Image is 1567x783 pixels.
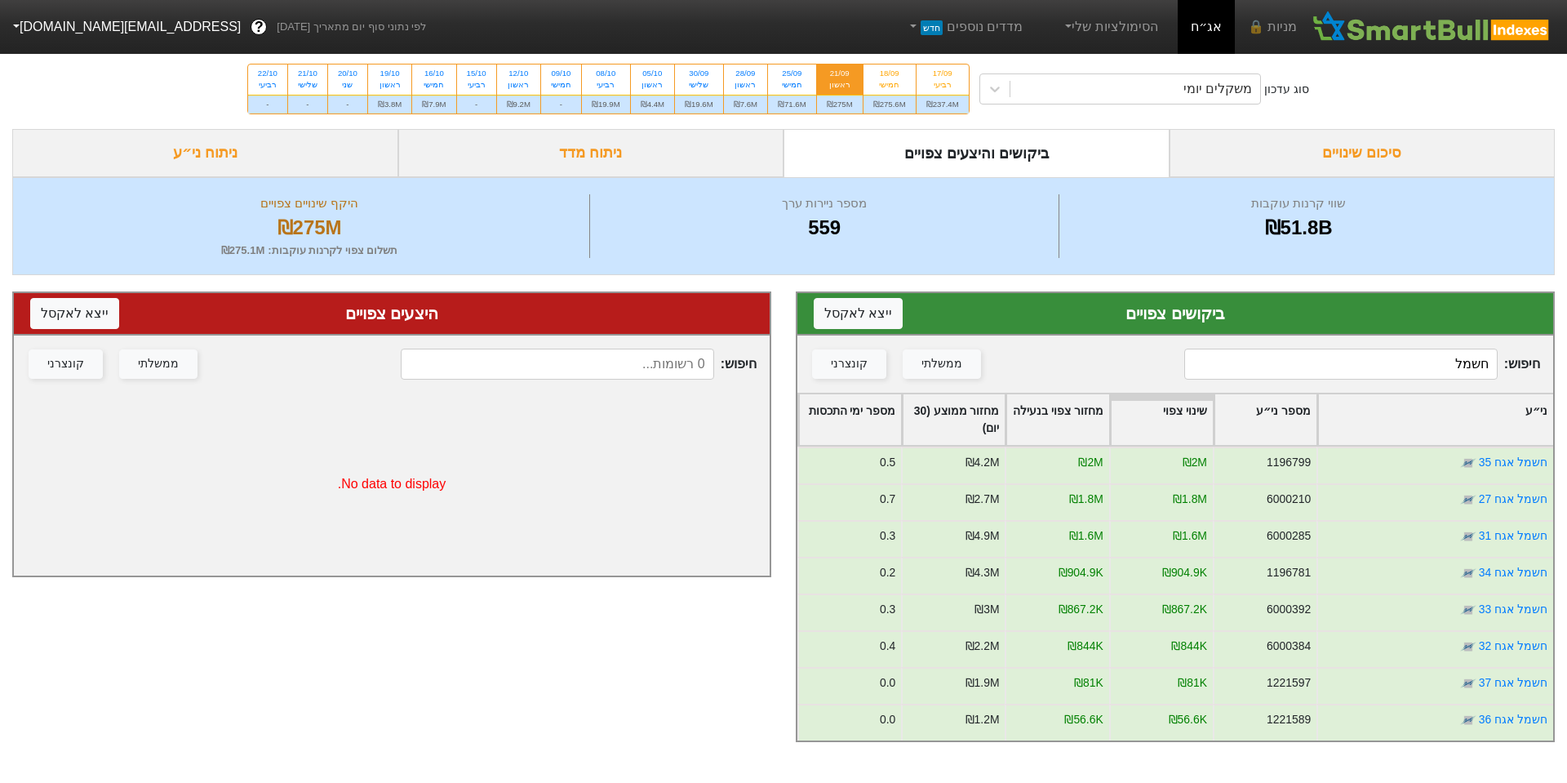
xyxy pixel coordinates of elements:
[138,355,179,373] div: ממשלתי
[1078,454,1103,471] div: ₪2M
[401,349,714,380] input: 0 רשומות...
[497,95,540,113] div: ₪9.2M
[926,79,959,91] div: רביעי
[817,95,863,113] div: ₪275M
[258,68,277,79] div: 22/10
[398,129,784,177] div: ניתוח מדד
[288,95,327,113] div: -
[1064,711,1103,728] div: ₪56.6K
[1318,394,1553,445] div: Toggle SortBy
[1184,349,1498,380] input: 559 רשומות...
[1173,527,1207,545] div: ₪1.6M
[827,79,853,91] div: ראשון
[467,68,486,79] div: 15/10
[457,95,496,113] div: -
[1479,529,1547,542] a: חשמל אגח 31
[831,355,868,373] div: קונצרני
[29,349,103,379] button: קונצרני
[641,79,664,91] div: ראשון
[1267,601,1311,618] div: 6000392
[814,301,1537,326] div: ביקושים צפויים
[917,95,969,113] div: ₪237.4M
[467,79,486,91] div: רביעי
[1460,675,1476,692] img: tase link
[921,355,962,373] div: ממשלתי
[685,68,713,79] div: 30/09
[412,95,455,113] div: ₪7.9M
[966,674,1000,692] div: ₪1.9M
[1184,349,1540,380] span: חיפוש :
[33,194,585,213] div: היקף שינויים צפויים
[298,68,317,79] div: 21/10
[880,564,895,581] div: 0.2
[880,674,895,692] div: 0.0
[582,95,630,113] div: ₪19.9M
[1055,11,1165,43] a: הסימולציות שלי
[507,68,530,79] div: 12/10
[277,19,426,35] span: לפי נתוני סוף יום מתאריך [DATE]
[1059,601,1103,618] div: ₪867.2K
[422,79,446,91] div: חמישי
[1267,564,1311,581] div: 1196781
[1479,566,1547,579] a: חשמל אגח 34
[33,242,585,259] div: תשלום צפוי לקרנות עוקבות : ₪275.1M
[1068,638,1103,655] div: ₪844K
[880,638,895,655] div: 0.4
[1460,528,1476,545] img: tase link
[30,301,753,326] div: היצעים צפויים
[1460,602,1476,618] img: tase link
[255,16,264,38] span: ?
[880,601,895,618] div: 0.3
[903,394,1005,445] div: Toggle SortBy
[1310,11,1554,43] img: SmartBull
[827,68,853,79] div: 21/09
[880,491,895,508] div: 0.7
[1063,194,1534,213] div: שווי קרנות עוקבות
[1214,394,1316,445] div: Toggle SortBy
[1170,129,1556,177] div: סיכום שינויים
[921,20,943,35] span: חדש
[873,68,906,79] div: 18/09
[1178,674,1207,692] div: ₪81K
[724,95,767,113] div: ₪7.6M
[1264,81,1309,98] div: סוג עדכון
[1479,603,1547,616] a: חשמל אגח 33
[641,68,664,79] div: 05/10
[899,11,1029,43] a: מדדים נוספיםחדש
[328,95,367,113] div: -
[1063,213,1534,242] div: ₪51.8B
[1183,454,1207,471] div: ₪2M
[47,355,84,373] div: קונצרני
[1479,713,1547,726] a: חשמל אגח 36
[33,213,585,242] div: ₪275M
[974,601,999,618] div: ₪3M
[1267,491,1311,508] div: 6000210
[368,95,411,113] div: ₪3.8M
[338,68,357,79] div: 20/10
[873,79,906,91] div: חמישי
[880,454,895,471] div: 0.5
[1059,564,1103,581] div: ₪904.9K
[422,68,446,79] div: 16/10
[592,68,620,79] div: 08/10
[1267,527,1311,545] div: 6000285
[812,349,886,379] button: קונצרני
[507,79,530,91] div: ראשון
[1074,674,1103,692] div: ₪81K
[298,79,317,91] div: שלישי
[119,349,198,379] button: ממשלתי
[966,638,1000,655] div: ₪2.2M
[1460,565,1476,581] img: tase link
[685,79,713,91] div: שלישי
[768,95,816,113] div: ₪71.6M
[1183,79,1252,99] div: משקלים יומי
[1460,712,1476,728] img: tase link
[1479,492,1547,505] a: חשמל אגח 27
[880,527,895,545] div: 0.3
[1460,455,1476,471] img: tase link
[778,68,806,79] div: 25/09
[814,298,903,329] button: ייצא לאקסל
[734,79,757,91] div: ראשון
[1267,711,1311,728] div: 1221589
[880,711,895,728] div: 0.0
